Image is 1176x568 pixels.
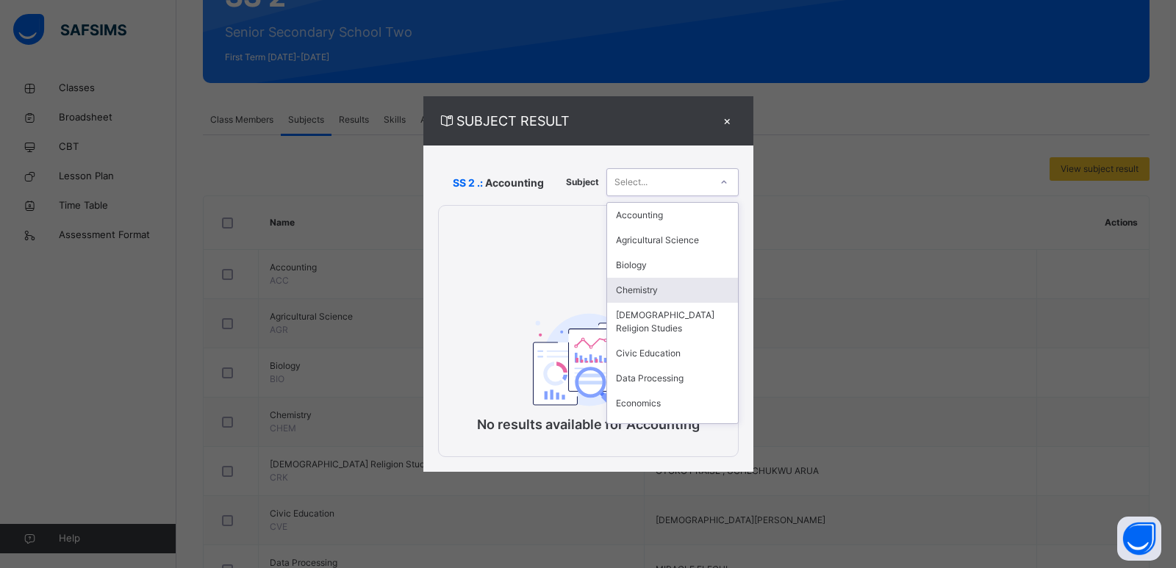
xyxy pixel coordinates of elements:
[607,303,738,341] div: [DEMOGRAPHIC_DATA] Religion Studies
[717,111,739,131] div: ×
[438,111,717,131] span: SUBJECT RESULT
[1117,517,1161,561] button: Open asap
[607,278,738,303] div: Chemistry
[607,391,738,416] div: Economics
[607,253,738,278] div: Biology
[614,168,648,196] div: Select...
[607,228,738,253] div: Agricultural Science
[607,416,738,441] div: English Language
[607,366,738,391] div: Data Processing
[607,203,738,228] div: Accounting
[566,176,599,189] span: Subject
[533,311,643,408] img: classEmptyState.7d4ec5dc6d57f4e1adfd249b62c1c528.svg
[453,175,483,190] span: SS 2 .:
[441,270,735,457] div: No results available for Accounting
[485,175,544,190] span: Accounting
[441,414,735,434] p: No results available for Accounting
[607,341,738,366] div: Civic Education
